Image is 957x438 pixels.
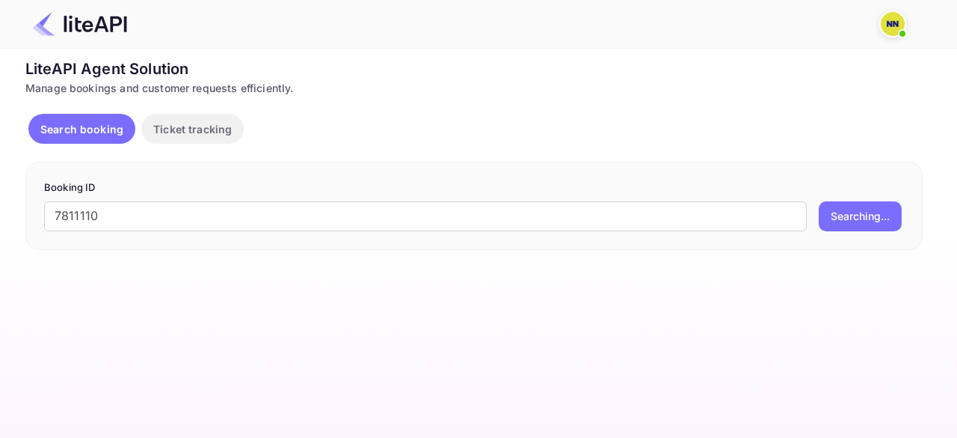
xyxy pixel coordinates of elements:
[25,80,923,96] div: Manage bookings and customer requests efficiently.
[44,180,904,195] p: Booking ID
[881,12,905,36] img: N/A N/A
[33,12,127,36] img: LiteAPI Logo
[153,121,232,137] p: Ticket tracking
[819,201,902,231] button: Searching...
[44,201,807,231] input: Enter Booking ID (e.g., 63782194)
[25,58,923,80] div: LiteAPI Agent Solution
[40,121,123,137] p: Search booking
